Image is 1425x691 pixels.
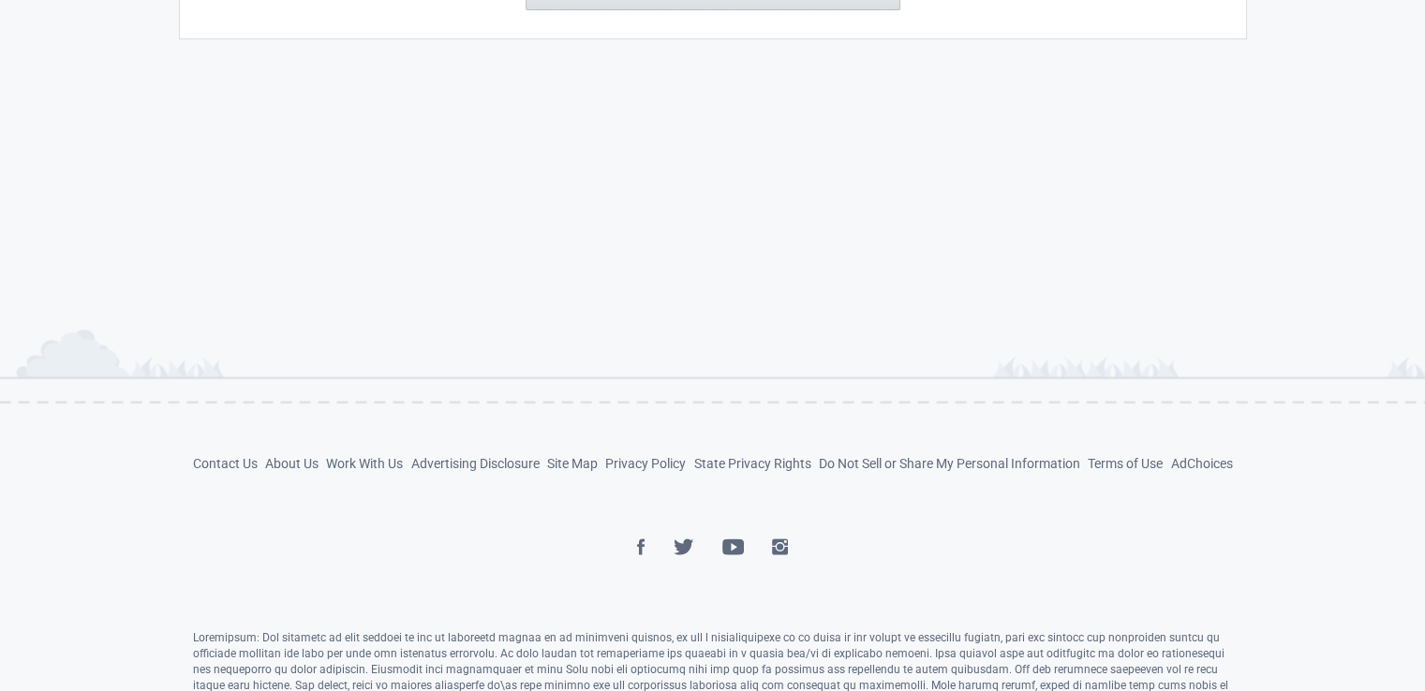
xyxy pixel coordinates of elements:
a: Advertising Disclosure [410,456,539,471]
a: Do Not Sell or Share My Personal Information [819,456,1080,471]
img: Facebook [637,538,646,555]
a: Work With Us [326,456,403,471]
a: Privacy Policy [605,456,686,471]
a: Site Map [547,456,598,471]
a: AdChoices [1170,456,1232,471]
img: YouTube [722,538,743,555]
img: Instagram [772,538,788,555]
a: Terms of Use [1088,456,1163,471]
a: Contact Us [193,456,258,471]
a: About Us [265,456,319,471]
a: State Privacy Rights [693,456,810,471]
img: Twitter [674,538,694,555]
